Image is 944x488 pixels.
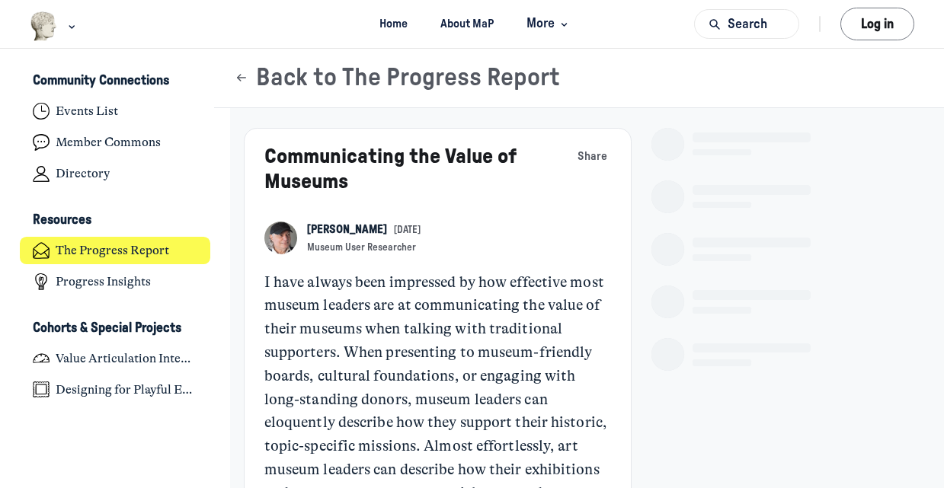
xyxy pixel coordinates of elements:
a: View John H Falk profile [307,222,387,238]
a: Member Commons [20,129,211,157]
a: View John H Falk profile [264,222,297,254]
h3: Resources [33,212,91,228]
button: Search [694,9,799,39]
button: Cohorts & Special ProjectsCollapse space [20,315,211,341]
h4: Member Commons [56,135,161,150]
span: Share [578,148,607,165]
h3: Cohorts & Special Projects [33,321,181,336]
a: Communicating the Value of Museums [264,146,517,192]
a: Home [366,10,421,38]
a: Designing for Playful Engagement [20,375,211,403]
a: [DATE] [394,224,421,237]
h4: Directory [56,166,110,181]
button: ResourcesCollapse space [20,208,211,234]
button: Museums as Progress logo [30,10,79,43]
a: Progress Insights [20,268,211,296]
a: Directory [20,160,211,188]
h4: Designing for Playful Engagement [56,382,197,397]
button: Museum User Researcher [307,241,416,254]
a: Value Articulation Intensive (Cultural Leadership Lab) [20,344,211,372]
h4: Value Articulation Intensive (Cultural Leadership Lab) [56,351,197,366]
button: Back to The Progress Report [234,63,560,93]
span: More [526,14,571,34]
button: Log in [840,8,914,40]
button: View John H Falk profile[DATE]Museum User Researcher [307,222,421,254]
a: About MaP [427,10,507,38]
h3: Community Connections [33,73,169,89]
button: Community ConnectionsCollapse space [20,69,211,94]
img: Museums as Progress logo [30,11,58,41]
h4: Events List [56,104,118,119]
h4: Progress Insights [56,274,151,289]
button: More [514,10,578,38]
button: Share [574,145,611,167]
a: Events List [20,97,211,126]
header: Page Header [214,49,944,108]
h4: The Progress Report [56,243,169,258]
a: The Progress Report [20,237,211,265]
